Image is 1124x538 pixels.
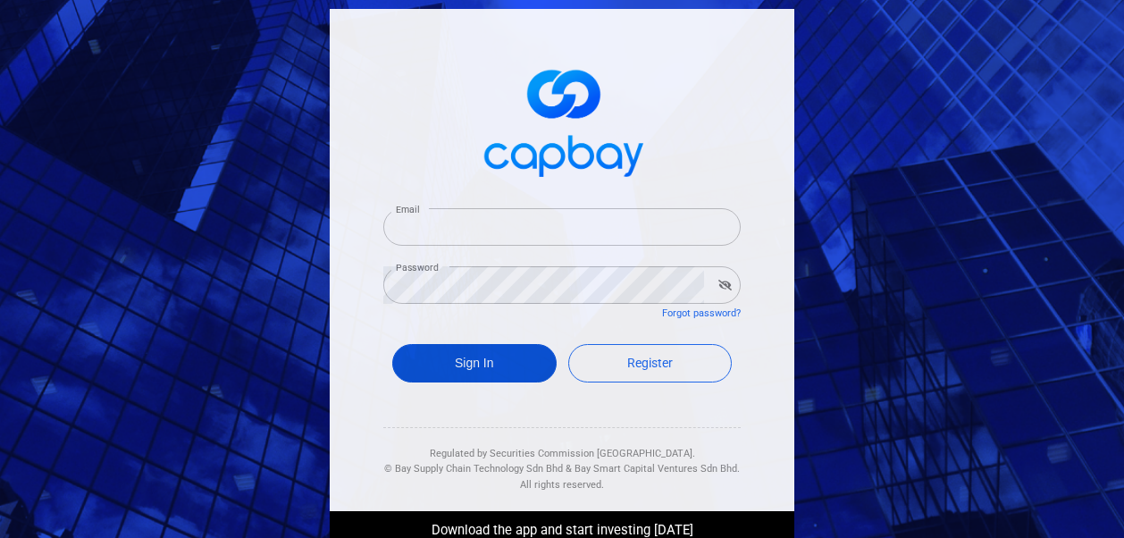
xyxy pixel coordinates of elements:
img: logo [473,54,651,187]
span: Register [627,356,673,370]
div: Regulated by Securities Commission [GEOGRAPHIC_DATA]. & All rights reserved. [383,428,741,493]
span: © Bay Supply Chain Technology Sdn Bhd [384,463,563,475]
a: Forgot password? [662,307,741,319]
label: Email [396,203,419,216]
a: Register [568,344,733,382]
label: Password [396,261,439,274]
button: Sign In [392,344,557,382]
span: Bay Smart Capital Ventures Sdn Bhd. [575,463,740,475]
